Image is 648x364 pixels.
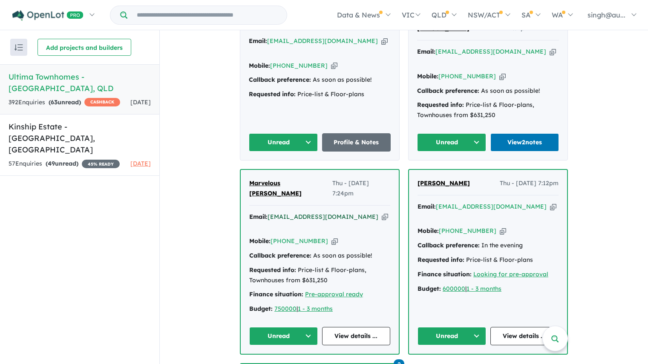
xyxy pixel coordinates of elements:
[500,178,559,189] span: Thu - [DATE] 7:12pm
[14,44,23,51] img: sort.svg
[418,270,472,278] strong: Finance situation:
[417,133,486,152] button: Unread
[249,133,318,152] button: Unread
[130,160,151,167] span: [DATE]
[51,98,58,106] span: 63
[84,98,120,106] span: CASHBACK
[381,37,388,46] button: Copy
[322,133,391,152] a: Profile & Notes
[439,227,496,235] a: [PHONE_NUMBER]
[129,6,285,24] input: Try estate name, suburb, builder or developer
[249,90,296,98] strong: Requested info:
[443,285,465,292] a: 600000
[382,212,388,221] button: Copy
[550,202,556,211] button: Copy
[270,62,328,69] a: [PHONE_NUMBER]
[418,241,480,249] strong: Callback preference:
[332,178,390,199] span: Thu - [DATE] 7:24pm
[48,160,55,167] span: 49
[473,270,548,278] a: Looking for pre-approval
[490,133,559,152] a: View2notes
[249,75,391,85] div: As soon as possible!
[418,178,470,189] a: [PERSON_NAME]
[249,251,390,261] div: As soon as possible!
[417,87,479,95] strong: Callback preference:
[588,11,625,19] span: singh@au...
[9,97,120,108] div: 392 Enquir ies
[438,72,496,80] a: [PHONE_NUMBER]
[418,203,436,210] strong: Email:
[9,159,120,169] div: 57 Enquir ies
[499,72,506,81] button: Copy
[249,179,302,197] span: Marvelous [PERSON_NAME]
[268,213,378,221] a: [EMAIL_ADDRESS][DOMAIN_NAME]
[37,39,131,56] button: Add projects and builders
[500,226,506,235] button: Copy
[249,89,391,100] div: Price-list & Floor-plans
[435,48,546,55] a: [EMAIL_ADDRESS][DOMAIN_NAME]
[467,285,501,292] a: 1 - 3 months
[305,290,363,298] a: Pre-approval ready
[271,237,328,245] a: [PHONE_NUMBER]
[249,304,390,314] div: |
[550,47,556,56] button: Copy
[418,179,470,187] span: [PERSON_NAME]
[331,237,338,246] button: Copy
[417,101,464,109] strong: Requested info:
[249,37,267,45] strong: Email:
[274,305,297,312] a: 750000
[267,37,378,45] a: [EMAIL_ADDRESS][DOMAIN_NAME]
[436,203,547,210] a: [EMAIL_ADDRESS][DOMAIN_NAME]
[417,100,559,120] div: Price-list & Floor-plans, Townhouses from $631,250
[418,284,559,294] div: |
[417,48,435,55] strong: Email:
[490,327,559,345] a: View details ...
[249,252,311,259] strong: Callback preference:
[417,86,559,96] div: As soon as possible!
[249,213,268,221] strong: Email:
[418,256,464,264] strong: Requested info:
[249,237,271,245] strong: Mobile:
[418,227,439,235] strong: Mobile:
[249,290,303,298] strong: Finance situation:
[130,98,151,106] span: [DATE]
[418,327,486,345] button: Unread
[322,327,391,345] a: View details ...
[298,305,333,312] a: 1 - 3 months
[249,265,390,286] div: Price-list & Floor-plans, Townhouses from $631,250
[418,241,559,251] div: In the evening
[249,76,311,83] strong: Callback preference:
[249,266,296,274] strong: Requested info:
[417,72,438,80] strong: Mobile:
[331,61,337,70] button: Copy
[82,160,120,168] span: 45 % READY
[249,305,273,312] strong: Budget:
[249,62,270,69] strong: Mobile:
[249,327,318,345] button: Unread
[418,285,441,292] strong: Budget:
[9,121,151,155] h5: Kinship Estate - [GEOGRAPHIC_DATA] , [GEOGRAPHIC_DATA]
[249,178,332,199] a: Marvelous [PERSON_NAME]
[46,160,78,167] strong: ( unread)
[49,98,81,106] strong: ( unread)
[12,10,84,21] img: Openlot PRO Logo White
[9,71,151,94] h5: Ultima Townhomes - [GEOGRAPHIC_DATA] , QLD
[418,255,559,265] div: Price-list & Floor-plans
